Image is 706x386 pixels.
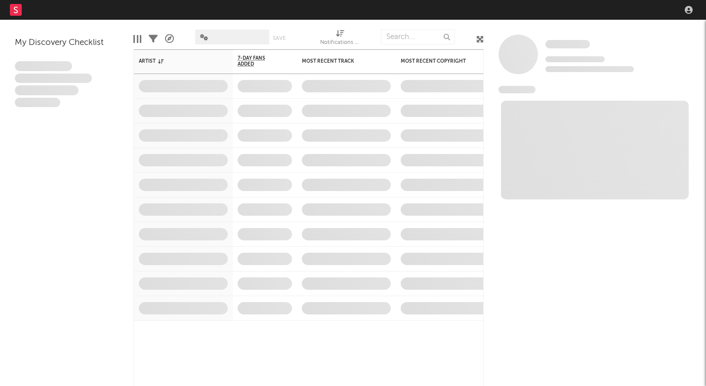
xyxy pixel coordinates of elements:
span: Some Artist [545,40,590,48]
span: Tracking Since: [DATE] [545,56,605,62]
span: Praesent ac interdum [15,85,79,95]
input: Search... [381,30,455,44]
span: Lorem ipsum dolor [15,61,72,71]
span: 0 fans last week [545,66,634,72]
div: Filters [149,25,158,53]
div: Most Recent Track [302,58,376,64]
div: Notifications (Artist) [320,37,360,49]
span: 7-Day Fans Added [238,55,277,67]
span: News Feed [498,86,536,93]
div: A&R Pipeline [165,25,174,53]
div: Most Recent Copyright [401,58,475,64]
div: Notifications (Artist) [320,25,360,53]
div: My Discovery Checklist [15,37,119,49]
div: Edit Columns [133,25,141,53]
span: Aliquam viverra [15,98,60,108]
a: Some Artist [545,39,590,49]
button: Save [273,36,286,41]
span: Integer aliquet in purus et [15,74,92,83]
div: Artist [139,58,213,64]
